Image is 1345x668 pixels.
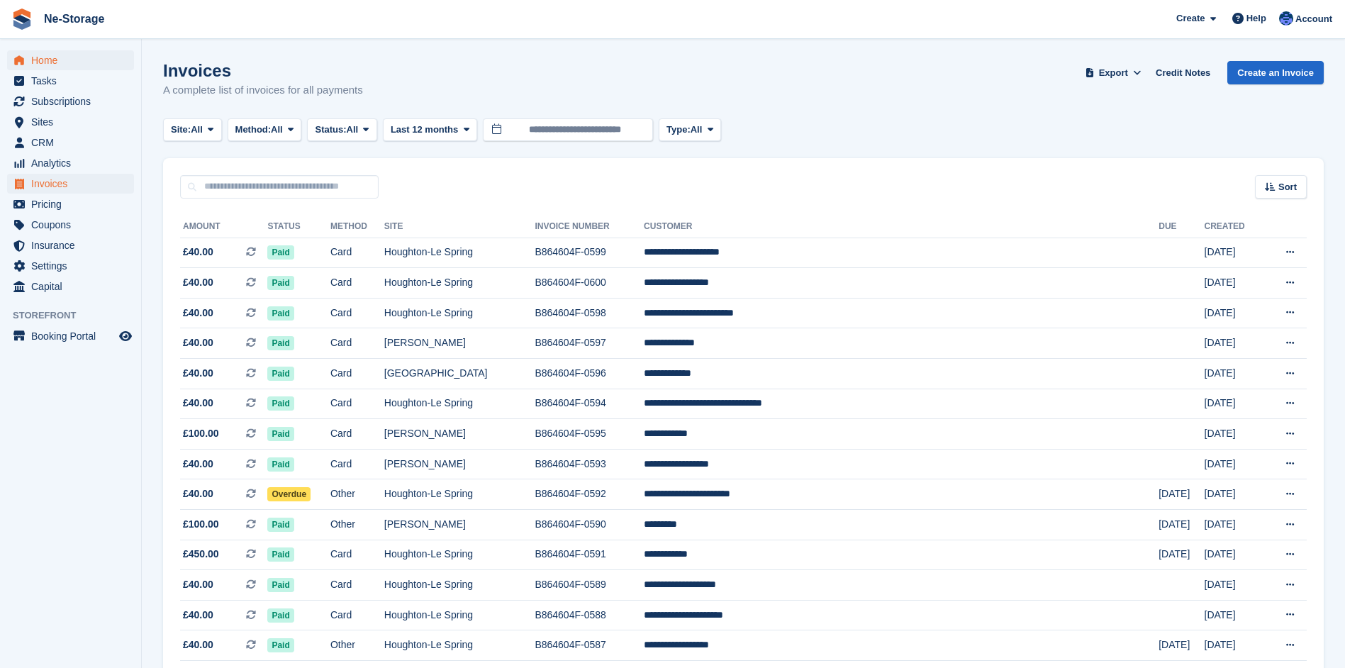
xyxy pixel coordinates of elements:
td: [GEOGRAPHIC_DATA] [384,359,535,389]
td: [PERSON_NAME] [384,510,535,540]
td: [DATE] [1159,510,1204,540]
a: menu [7,194,134,214]
a: menu [7,215,134,235]
span: Paid [267,396,294,411]
span: Paid [267,578,294,592]
p: A complete list of invoices for all payments [163,82,363,99]
span: CRM [31,133,116,152]
span: Pricing [31,194,116,214]
span: Paid [267,306,294,321]
td: [DATE] [1205,630,1263,661]
td: Card [330,268,384,299]
h1: Invoices [163,61,363,80]
a: menu [7,112,134,132]
th: Invoice Number [535,216,644,238]
td: Card [330,570,384,601]
a: menu [7,277,134,296]
span: Booking Portal [31,326,116,346]
td: Other [330,510,384,540]
td: Other [330,630,384,661]
th: Method [330,216,384,238]
th: Site [384,216,535,238]
span: Overdue [267,487,311,501]
span: £40.00 [183,245,213,260]
a: menu [7,235,134,255]
button: Method: All [228,118,302,142]
span: £40.00 [183,366,213,381]
span: Subscriptions [31,91,116,111]
td: [DATE] [1205,389,1263,419]
td: [DATE] [1205,359,1263,389]
span: Capital [31,277,116,296]
span: Export [1099,66,1128,80]
span: Sort [1278,180,1297,194]
a: menu [7,326,134,346]
td: B864604F-0594 [535,389,644,419]
span: Settings [31,256,116,276]
td: B864604F-0599 [535,238,644,268]
td: B864604F-0587 [535,630,644,661]
button: Last 12 months [383,118,477,142]
td: [PERSON_NAME] [384,419,535,450]
a: menu [7,256,134,276]
th: Created [1205,216,1263,238]
span: £40.00 [183,275,213,290]
td: B864604F-0595 [535,419,644,450]
td: B864604F-0598 [535,298,644,328]
td: B864604F-0591 [535,540,644,570]
th: Due [1159,216,1204,238]
a: menu [7,153,134,173]
span: £40.00 [183,396,213,411]
span: Paid [267,276,294,290]
span: Paid [267,518,294,532]
span: £40.00 [183,486,213,501]
button: Export [1082,61,1144,84]
td: Houghton-Le Spring [384,630,535,661]
a: Preview store [117,328,134,345]
td: [DATE] [1205,449,1263,479]
td: [DATE] [1205,298,1263,328]
span: All [691,123,703,137]
span: Tasks [31,71,116,91]
span: Coupons [31,215,116,235]
td: Card [330,419,384,450]
span: Paid [267,457,294,472]
td: Houghton-Le Spring [384,298,535,328]
span: £450.00 [183,547,219,562]
td: Card [330,328,384,359]
td: [DATE] [1159,540,1204,570]
td: Houghton-Le Spring [384,540,535,570]
td: Houghton-Le Spring [384,238,535,268]
td: Card [330,600,384,630]
th: Status [267,216,330,238]
span: Insurance [31,235,116,255]
span: All [271,123,283,137]
td: Houghton-Le Spring [384,600,535,630]
span: Paid [267,336,294,350]
button: Type: All [659,118,721,142]
td: Card [330,449,384,479]
td: B864604F-0597 [535,328,644,359]
span: Account [1295,12,1332,26]
span: Paid [267,427,294,441]
a: menu [7,71,134,91]
span: Site: [171,123,191,137]
span: Invoices [31,174,116,194]
td: B864604F-0592 [535,479,644,510]
td: Other [330,479,384,510]
a: menu [7,50,134,70]
td: [DATE] [1159,630,1204,661]
span: £100.00 [183,517,219,532]
td: [DATE] [1205,479,1263,510]
span: £40.00 [183,306,213,321]
span: All [347,123,359,137]
td: B864604F-0589 [535,570,644,601]
span: Paid [267,547,294,562]
td: [DATE] [1205,268,1263,299]
span: Paid [267,608,294,623]
td: Card [330,298,384,328]
td: [DATE] [1159,479,1204,510]
a: Credit Notes [1150,61,1216,84]
td: [DATE] [1205,600,1263,630]
span: Help [1246,11,1266,26]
